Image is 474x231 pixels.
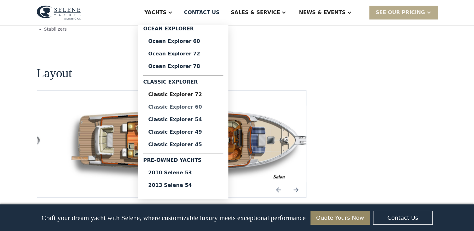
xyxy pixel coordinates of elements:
[143,101,223,113] a: Classic Explorer 60
[148,170,218,175] div: 2010 Selene 53
[148,92,218,97] div: Classic Explorer 72
[148,51,218,56] div: Ocean Explorer 72
[143,78,223,88] div: Classic Explorer
[148,142,218,147] div: Classic Explorer 45
[369,6,438,19] div: SEE Our Pricing
[148,130,218,135] div: Classic Explorer 49
[184,9,220,16] div: Contact US
[144,9,166,16] div: Yachts
[1,213,100,230] span: Tick the box below to receive occasional updates, exclusive offers, and VIP access via text message.
[289,182,304,197] img: icon
[37,5,81,20] img: logo
[62,105,321,182] div: 2 / 3
[44,26,167,33] li: Stabilizers
[148,183,218,188] div: 2013 Selene 54
[148,117,218,122] div: Classic Explorer 54
[373,211,433,225] a: Contact Us
[143,157,223,167] div: Pre-Owned Yachts
[231,9,280,16] div: Sales & Service
[299,9,346,16] div: News & EVENTS
[271,182,286,197] a: Previous slide
[41,214,305,222] p: Craft your dream yacht with Selene, where customizable luxury meets exceptional performance
[271,182,286,197] img: icon
[143,167,223,179] a: 2010 Selene 53
[376,9,425,16] div: SEE Our Pricing
[143,138,223,151] a: Classic Explorer 45
[143,60,223,73] a: Ocean Explorer 78
[148,39,218,44] div: Ocean Explorer 60
[138,25,228,199] nav: Yachts
[143,48,223,60] a: Ocean Explorer 72
[148,64,218,69] div: Ocean Explorer 78
[289,182,304,197] a: Next slide
[143,126,223,138] a: Classic Explorer 49
[143,179,223,192] a: 2013 Selene 54
[143,88,223,101] a: Classic Explorer 72
[37,66,72,80] h2: Layout
[143,35,223,48] a: Ocean Explorer 60
[148,105,218,110] div: Classic Explorer 60
[62,105,321,182] a: open lightbox
[310,211,370,225] a: Quote Yours Now
[143,113,223,126] a: Classic Explorer 54
[143,25,223,35] div: Ocean Explorer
